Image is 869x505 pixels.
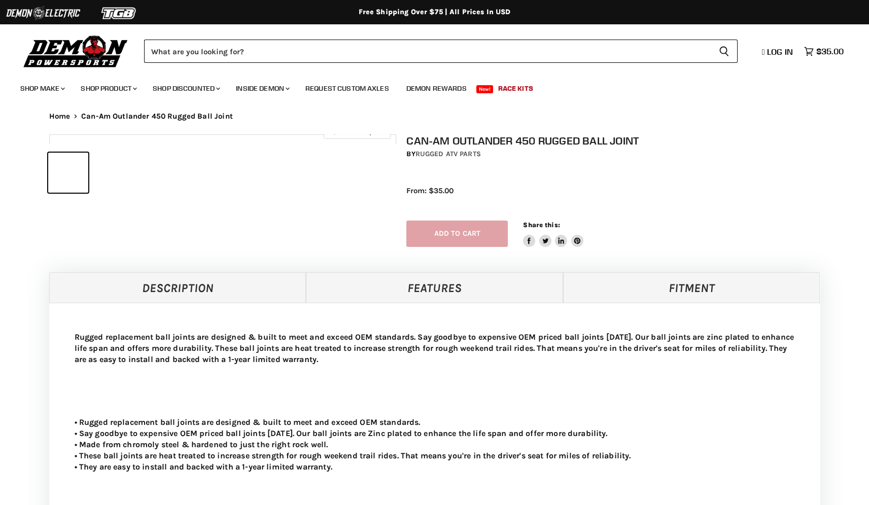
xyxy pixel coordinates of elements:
[81,4,157,23] img: TGB Logo 2
[13,78,71,99] a: Shop Make
[298,78,397,99] a: Request Custom Axles
[711,40,738,63] button: Search
[13,74,841,99] ul: Main menu
[73,78,143,99] a: Shop Product
[306,272,563,303] a: Features
[406,186,454,195] span: From: $35.00
[144,40,738,63] form: Product
[144,40,711,63] input: Search
[49,272,306,303] a: Description
[757,47,799,56] a: Log in
[81,112,233,121] span: Can-Am Outlander 450 Rugged Ball Joint
[816,47,844,56] span: $35.00
[49,112,71,121] a: Home
[145,78,226,99] a: Shop Discounted
[329,128,385,135] span: Click to expand
[476,85,494,93] span: New!
[91,153,131,193] button: Can-Am Outlander 450 Rugged Ball Joint thumbnail
[491,78,541,99] a: Race Kits
[20,33,131,69] img: Demon Powersports
[799,44,849,59] a: $35.00
[563,272,820,303] a: Fitment
[399,78,474,99] a: Demon Rewards
[75,417,795,473] p: • Rugged replacement ball joints are designed & built to meet and exceed OEM standards. • Say goo...
[75,332,795,365] p: Rugged replacement ball joints are designed & built to meet and exceed OEM standards. Say goodbye...
[29,112,841,121] nav: Breadcrumbs
[406,134,830,147] h1: Can-Am Outlander 450 Rugged Ball Joint
[5,4,81,23] img: Demon Electric Logo 2
[523,221,560,229] span: Share this:
[29,8,841,17] div: Free Shipping Over $75 | All Prices In USD
[48,153,88,193] button: Can-Am Outlander 450 Rugged Ball Joint thumbnail
[415,150,481,158] a: Rugged ATV Parts
[767,47,793,57] span: Log in
[523,221,583,247] aside: Share this:
[406,149,830,160] div: by
[228,78,296,99] a: Inside Demon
